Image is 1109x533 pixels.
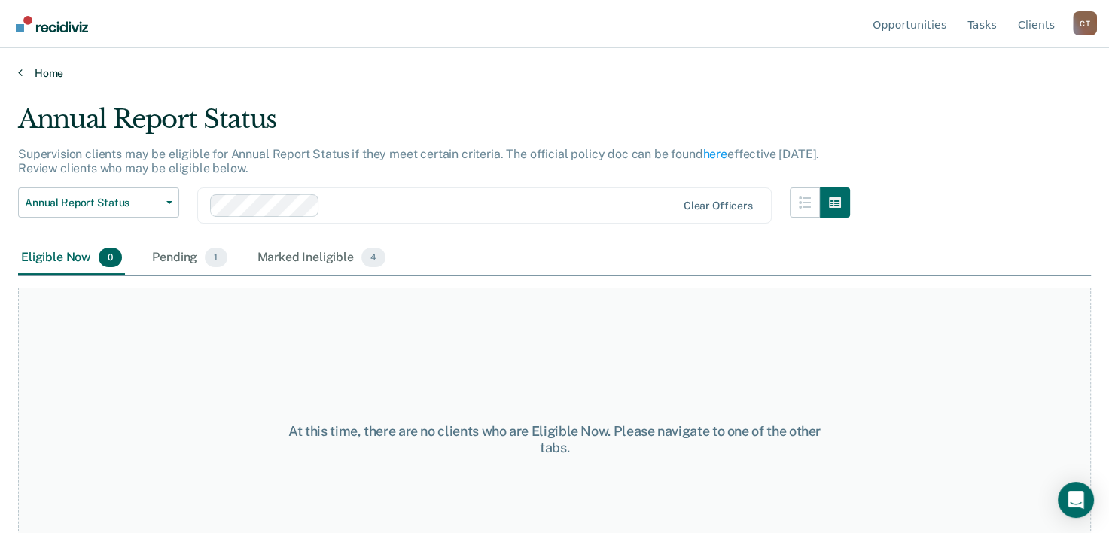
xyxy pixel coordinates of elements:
[18,104,850,147] div: Annual Report Status
[287,423,823,455] div: At this time, there are no clients who are Eligible Now. Please navigate to one of the other tabs.
[16,16,88,32] img: Recidiviz
[703,147,727,161] a: here
[18,187,179,218] button: Annual Report Status
[25,196,160,209] span: Annual Report Status
[1073,11,1097,35] button: Profile dropdown button
[254,242,389,275] div: Marked Ineligible4
[1073,11,1097,35] div: C T
[18,147,819,175] p: Supervision clients may be eligible for Annual Report Status if they meet certain criteria. The o...
[99,248,122,267] span: 0
[149,242,230,275] div: Pending1
[18,66,1091,80] a: Home
[361,248,385,267] span: 4
[18,242,125,275] div: Eligible Now0
[1058,482,1094,518] div: Open Intercom Messenger
[684,199,753,212] div: Clear officers
[205,248,227,267] span: 1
